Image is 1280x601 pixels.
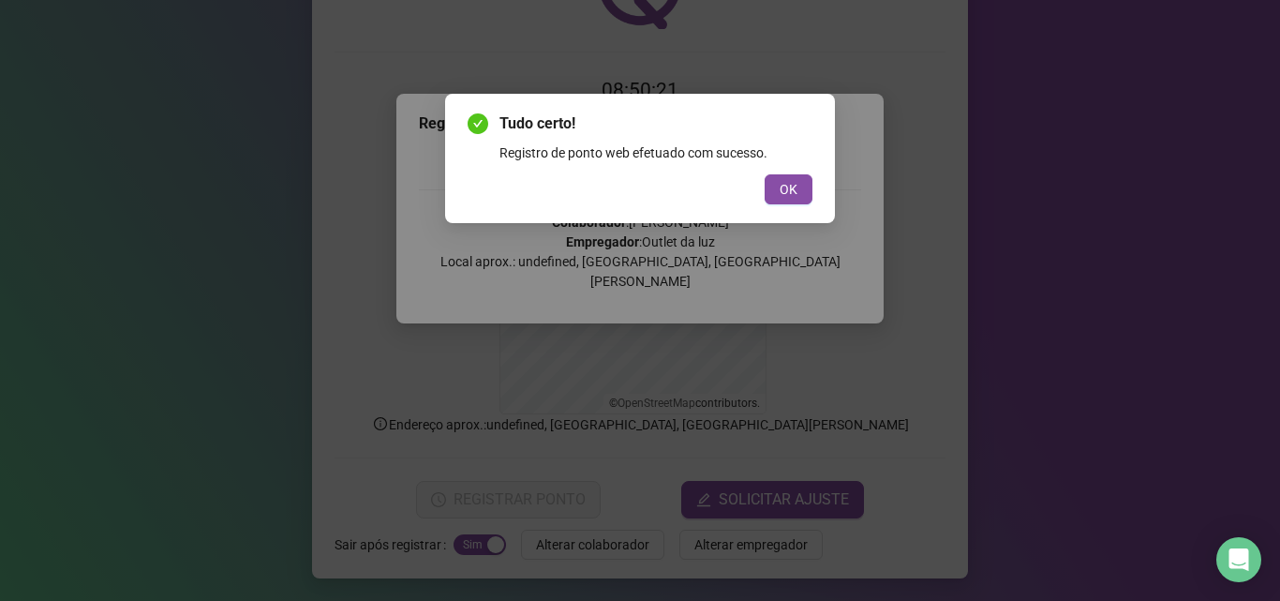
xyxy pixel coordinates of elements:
[765,174,812,204] button: OK
[499,143,812,163] div: Registro de ponto web efetuado com sucesso.
[780,179,797,200] span: OK
[499,113,812,135] span: Tudo certo!
[468,113,488,134] span: check-circle
[1216,537,1261,582] div: Open Intercom Messenger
